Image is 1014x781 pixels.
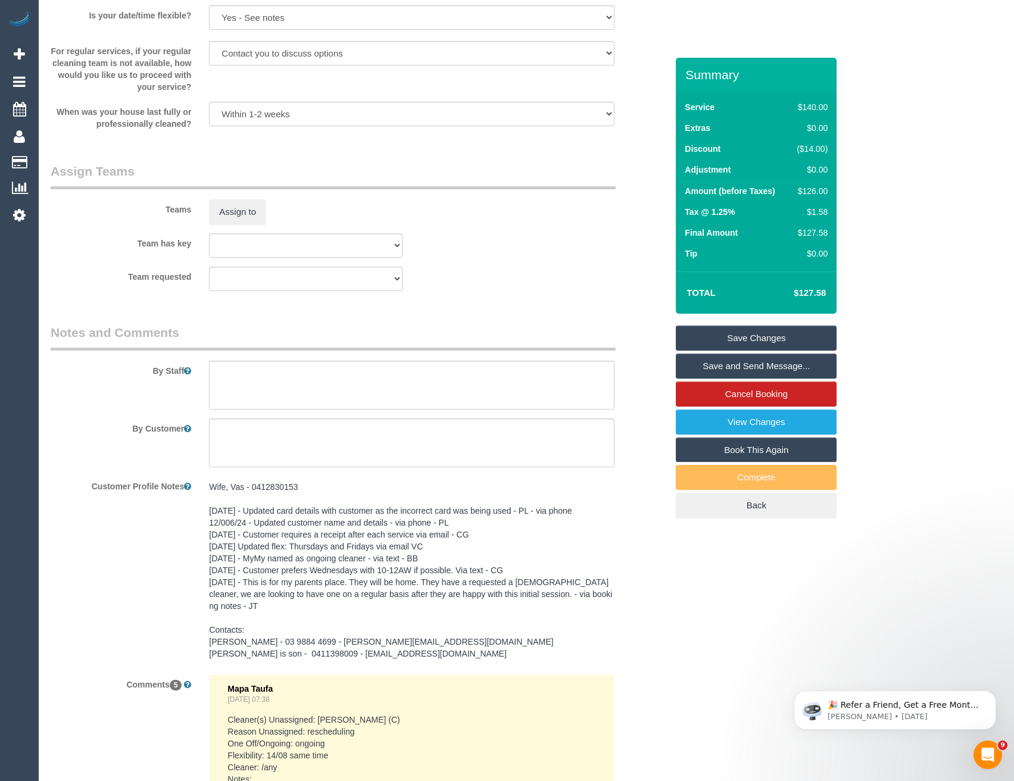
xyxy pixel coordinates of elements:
label: Tax @ 1.25% [685,206,735,218]
label: By Customer [42,418,200,435]
div: $1.58 [793,206,828,218]
div: ($14.00) [793,143,828,155]
label: Comments [42,674,200,691]
label: Teams [42,199,200,215]
label: Extras [685,122,710,134]
label: Customer Profile Notes [42,476,200,492]
label: When was your house last fully or professionally cleaned? [42,102,200,130]
label: Discount [685,143,720,155]
label: Final Amount [685,227,738,239]
a: View Changes [676,410,837,435]
h4: $127.58 [758,288,826,298]
pre: Wife, Vas - 0412830153 [DATE] - Updated card details with customer as the incorrect card was bein... [209,481,614,660]
h3: Summary [685,68,831,82]
label: Adjustment [685,164,731,176]
div: $0.00 [793,164,828,176]
div: $0.00 [793,122,828,134]
span: 5 [170,680,182,691]
label: Team requested [42,267,200,283]
label: For regular services, if your regular cleaning team is not available, how would you like us to pr... [42,41,200,93]
span: 9 [998,741,1007,750]
div: $140.00 [793,101,828,113]
div: $126.00 [793,185,828,197]
a: [DATE] 07:38 [227,695,270,704]
span: Mapa Taufa [227,684,273,693]
div: $127.58 [793,227,828,239]
iframe: Intercom live chat [974,741,1002,769]
iframe: Intercom notifications message [776,666,1014,749]
label: Is your date/time flexible? [42,5,200,21]
label: Service [685,101,715,113]
a: Save and Send Message... [676,354,837,379]
div: $0.00 [793,248,828,260]
button: Assign to [209,199,266,224]
label: By Staff [42,361,200,377]
label: Tip [685,248,697,260]
legend: Assign Teams [51,163,616,189]
strong: Total [687,288,716,298]
label: Team has key [42,233,200,249]
legend: Notes and Comments [51,324,616,351]
label: Amount (before Taxes) [685,185,775,197]
a: Save Changes [676,326,837,351]
a: Cancel Booking [676,382,837,407]
img: Automaid Logo [7,12,31,29]
a: Back [676,493,837,518]
a: Book This Again [676,438,837,463]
